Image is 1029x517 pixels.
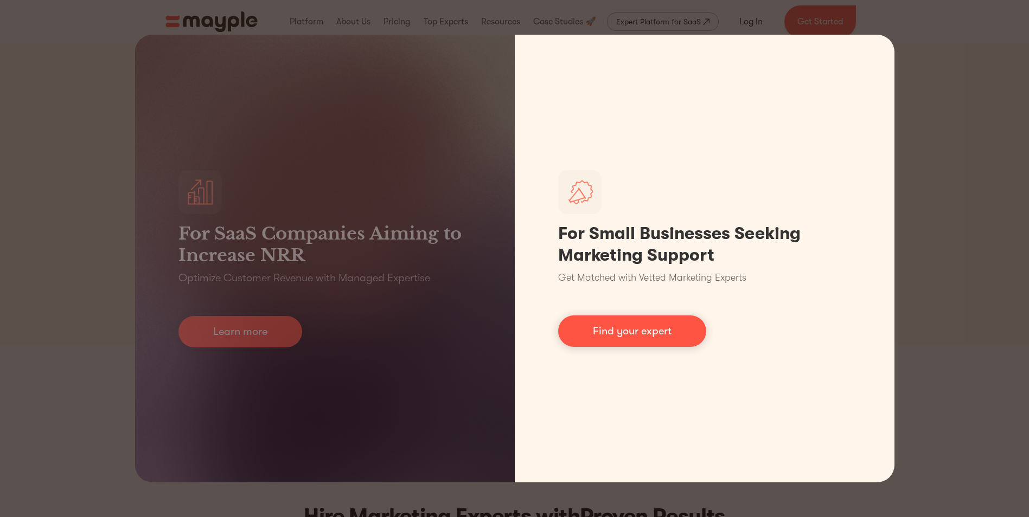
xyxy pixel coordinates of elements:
[178,223,471,266] h3: For SaaS Companies Aiming to Increase NRR
[558,223,851,266] h1: For Small Businesses Seeking Marketing Support
[178,316,302,347] a: Learn more
[558,270,746,285] p: Get Matched with Vetted Marketing Experts
[178,270,430,286] p: Optimize Customer Revenue with Managed Expertise
[558,315,706,347] a: Find your expert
